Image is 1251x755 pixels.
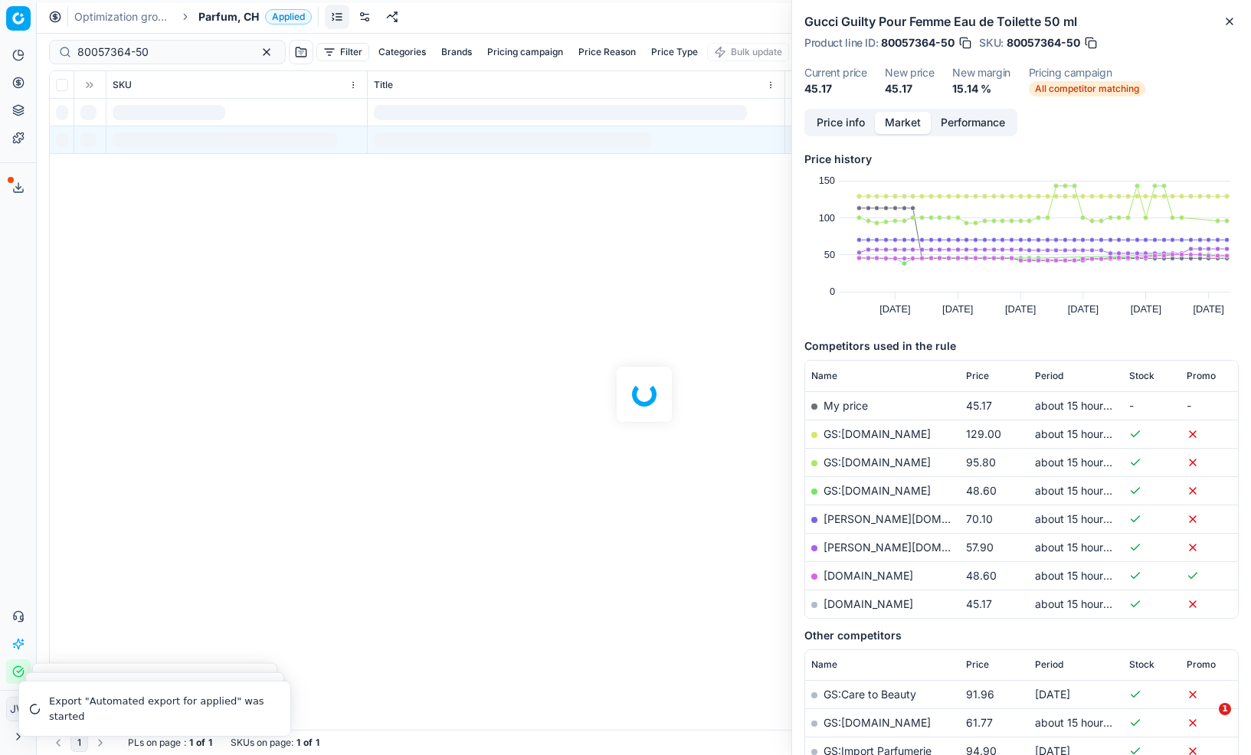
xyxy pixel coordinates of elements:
button: Market [875,112,931,134]
span: 48.60 [966,484,997,497]
text: [DATE] [879,303,910,315]
span: 45.17 [966,399,992,412]
span: 80057364-50 [881,35,955,51]
a: GS:[DOMAIN_NAME] [824,456,931,469]
span: 70.10 [966,512,993,525]
text: 50 [824,249,835,260]
button: Performance [931,112,1015,134]
span: about 15 hours ago [1035,541,1131,554]
span: about 15 hours ago [1035,484,1131,497]
button: Price info [807,112,875,134]
td: - [1181,391,1238,420]
span: about 15 hours ago [1035,512,1131,525]
span: Name [811,370,837,382]
dd: 15.14 % [952,81,1010,96]
text: [DATE] [1068,303,1099,315]
span: Promo [1187,659,1216,671]
text: 0 [830,286,835,297]
text: 150 [819,175,835,186]
span: 45.17 [966,597,992,610]
span: about 15 hours ago [1035,716,1131,729]
text: [DATE] [1131,303,1161,315]
dt: Pricing campaign [1029,67,1145,78]
dt: New price [885,67,934,78]
span: Applied [265,9,312,25]
iframe: Intercom live chat [1187,703,1224,740]
a: GS:[DOMAIN_NAME] [824,427,931,440]
span: My price [824,399,868,412]
span: 57.90 [966,541,994,554]
span: Parfum, CH [198,9,259,25]
text: 100 [819,212,835,224]
span: [DATE] [1035,688,1070,701]
span: 95.80 [966,456,996,469]
dt: Current price [804,67,866,78]
a: GS:Care to Beauty [824,688,916,701]
a: Optimization groups [74,9,172,25]
a: [DOMAIN_NAME] [824,569,913,582]
a: GS:[DOMAIN_NAME] [824,716,931,729]
a: [PERSON_NAME][DOMAIN_NAME] [824,512,1001,525]
td: - [1123,391,1181,420]
a: [PERSON_NAME][DOMAIN_NAME] [824,541,1001,554]
h5: Price history [804,152,1239,167]
text: [DATE] [1194,303,1224,315]
dt: New margin [952,67,1010,78]
span: Stock [1129,370,1154,382]
nav: breadcrumb [74,9,312,25]
span: JW [7,698,30,721]
span: Promo [1187,370,1216,382]
span: 80057364-50 [1007,35,1080,51]
span: about 15 hours ago [1035,597,1131,610]
text: [DATE] [942,303,973,315]
dd: 45.17 [885,81,934,96]
text: [DATE] [1005,303,1036,315]
span: Stock [1129,659,1154,671]
span: Parfum, CHApplied [198,9,312,25]
span: 129.00 [966,427,1001,440]
a: GS:[DOMAIN_NAME] [824,484,931,497]
span: 91.96 [966,688,994,701]
span: Price [966,370,989,382]
button: JW [6,697,31,721]
span: Name [811,659,837,671]
span: Price [966,659,989,671]
span: Product line ID : [804,38,878,48]
span: 1 [1219,703,1231,715]
span: 61.77 [966,716,993,729]
span: about 15 hours ago [1035,456,1131,469]
span: 48.60 [966,569,997,582]
span: SKU : [979,38,1004,48]
span: All competitor matching [1029,81,1145,96]
h5: Other competitors [804,628,1239,643]
span: Period [1035,659,1063,671]
span: about 15 hours ago [1035,427,1131,440]
span: Period [1035,370,1063,382]
h5: Competitors used in the rule [804,338,1239,354]
span: about 15 hours ago [1035,399,1131,412]
div: Export "Automated export for applied" was started [49,694,272,724]
h2: Gucci Guilty Pour Femme Eau de Toilette 50 ml [804,12,1239,31]
span: about 15 hours ago [1035,569,1131,582]
dd: 45.17 [804,81,866,96]
a: [DOMAIN_NAME] [824,597,913,610]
